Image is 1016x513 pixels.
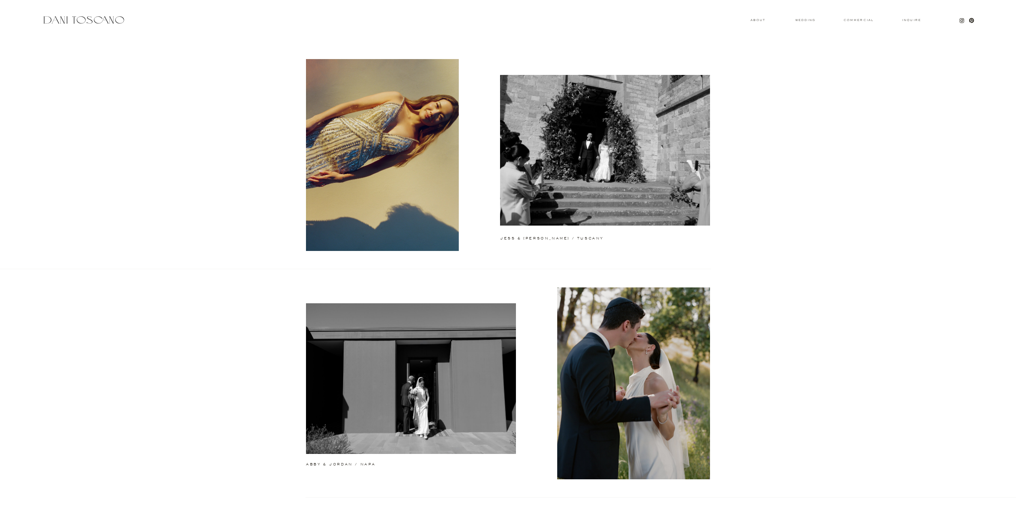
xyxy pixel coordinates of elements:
[500,237,624,240] a: jess & [PERSON_NAME] / tuscany
[793,19,818,21] a: wedding
[841,19,877,22] a: commercial
[306,463,444,468] a: abby & jordan / napa
[899,19,924,23] a: Inquire
[749,19,767,21] a: About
